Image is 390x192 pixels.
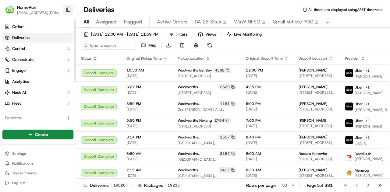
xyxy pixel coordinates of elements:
span: Settings [12,151,26,156]
span: 8:44 PM [246,135,289,140]
input: Got a question? Start typing here... [16,39,110,46]
span: 8:14 PM [126,135,168,140]
button: Refresh [205,41,214,50]
a: Orders [2,22,73,32]
span: 8:30 AM [246,168,289,173]
a: 📗Knowledge Base [4,134,49,145]
span: Dropoff Location [299,56,327,61]
span: [PERSON_NAME] [355,74,384,79]
button: Start new chat [104,60,111,67]
span: [DATE] [246,157,289,162]
span: [PERSON_NAME] [299,68,328,73]
button: HomeRunHomeRun[EMAIL_ADDRESS][DOMAIN_NAME] [2,2,63,17]
button: Toggle Theme [2,169,73,177]
span: [PERSON_NAME] [355,91,384,96]
span: 7:00 PM [246,118,289,123]
span: [STREET_ADDRESS] [178,90,236,95]
span: Uber [355,68,363,73]
span: Toggle Theme [12,171,37,176]
div: 1557 [218,134,236,140]
span: [STREET_ADDRESS] [299,157,335,162]
button: See all [94,78,111,85]
a: 💻API Documentation [49,134,100,145]
span: Original Dropoff Time [246,56,283,61]
span: All [83,18,89,26]
span: Pylon [61,147,74,152]
img: uber-new-logo.jpeg [345,103,353,110]
span: [DATE] [54,111,66,116]
button: +1 [364,101,371,107]
span: Engage [12,68,26,73]
span: Woolworths Nerang [178,118,212,123]
input: Type to search [81,41,136,50]
span: [DATE] 12:00 AM - [DATE] 11:59 PM [91,32,158,37]
button: Fleet [2,99,73,108]
span: [STREET_ADDRESS][PERSON_NAME] [299,173,335,178]
div: Packages [138,182,182,188]
span: Nash AI [12,90,26,95]
span: [PERSON_NAME] [355,173,384,178]
span: DoorDash [355,152,371,156]
span: [PERSON_NAME] [355,124,384,129]
span: [STREET_ADDRESS] [178,124,236,129]
button: Log out [2,179,73,187]
span: • [61,94,63,99]
span: Active Orders [157,18,187,26]
span: [PERSON_NAME] [19,111,49,116]
button: Engage [2,66,73,75]
span: WaW NFSO [234,18,260,26]
span: Provider [345,56,359,61]
span: All times are displayed using AEST timezone [308,7,383,12]
div: 2764 [213,118,231,123]
div: 19026 [111,183,128,188]
span: [PERSON_NAME] [299,135,328,140]
span: [DATE] [126,173,168,178]
button: Control [2,44,73,54]
span: Status [81,56,91,61]
span: Woolworths Caboolture South [178,85,217,89]
button: Filters [166,30,190,39]
img: Brandan Deep [6,89,16,98]
button: Notifications [2,159,73,168]
img: uber-new-logo.jpeg [345,136,353,144]
span: [PERSON_NAME] [299,101,328,106]
span: Assigned [96,18,117,26]
span: [DATE] [246,90,289,95]
button: +1 [364,84,371,91]
button: [EMAIL_ADDRESS][DOMAIN_NAME] [17,10,61,15]
span: Pickup Location [178,56,204,61]
span: [PERSON_NAME] B. [355,107,388,112]
span: 12:00 PM [246,68,289,73]
span: [DATE] [126,124,168,128]
span: 3:50 PM [126,101,168,106]
span: 5:50 PM [126,118,168,123]
span: Knowledge Base [12,136,47,142]
button: Settings [2,149,73,158]
span: HomeRun [17,4,36,10]
button: +1 [364,67,371,74]
button: Create [2,130,73,139]
span: Views [205,32,216,37]
span: [PERSON_NAME] [299,118,328,123]
button: Orchestrate [2,55,73,65]
img: 8016278978528_b943e370aa5ada12b00a_72.png [13,58,24,69]
div: 📗 [6,137,11,141]
span: Analytics [12,79,29,84]
a: Analytics [2,77,73,86]
div: 3157 [218,151,236,156]
span: [STREET_ADDRESS][PERSON_NAME] [299,90,335,95]
div: 💻 [51,137,56,141]
span: [STREET_ADDRESS][PERSON_NAME][PERSON_NAME] [299,107,335,112]
span: [PERSON_NAME] [355,156,384,161]
button: Views [195,30,219,39]
span: Log out [12,180,25,185]
button: Nash AI [2,88,73,97]
img: 1736555255976-a54dd68f-1ca7-489b-9aae-adbdc363a1c4 [12,111,17,116]
a: Deliveries [2,33,73,43]
img: uber-new-logo.jpeg [345,69,353,77]
span: [GEOGRAPHIC_DATA], [STREET_ADDRESS] [178,173,236,178]
span: [STREET_ADDRESS] [178,74,236,79]
span: [DATE] [246,124,289,128]
span: [DATE] [126,140,168,145]
span: [DATE] [65,94,77,99]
